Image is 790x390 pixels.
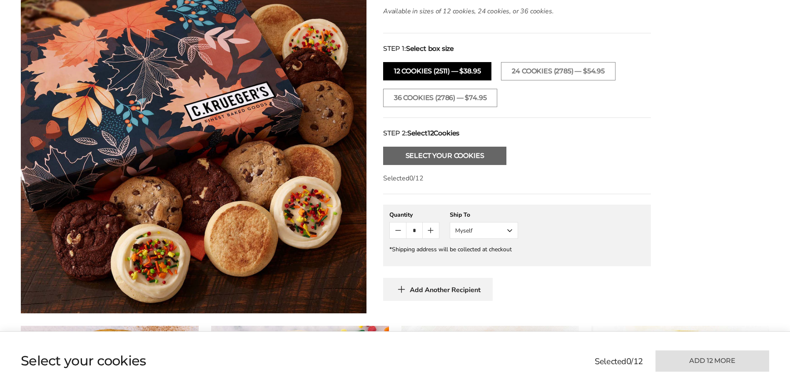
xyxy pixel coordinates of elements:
gfm-form: New recipient [383,205,651,266]
div: STEP 1: [383,44,651,54]
button: Myself [450,222,518,239]
strong: Select Cookies [407,128,459,138]
div: Quantity [389,211,439,219]
iframe: Sign Up via Text for Offers [7,358,86,383]
input: Quantity [406,222,422,238]
span: 12 [633,356,643,367]
button: 36 COOKIES (2786) — $74.95 [383,89,497,107]
span: 0 [626,356,631,367]
strong: Select box size [406,44,454,54]
div: Ship To [450,211,518,219]
div: *Shipping address will be collected at checkout [389,245,645,253]
button: 24 COOKIES (2785) — $54.95 [501,62,615,80]
span: 0 [409,174,414,183]
button: Count plus [423,222,439,238]
span: Add Another Recipient [410,286,481,294]
span: 12 [428,129,434,137]
button: Count minus [390,222,406,238]
button: Add 12 more [655,350,769,372]
button: Add Another Recipient [383,278,493,301]
p: Selected / [595,355,643,368]
span: 12 [415,174,424,183]
p: Selected / [383,173,651,183]
em: Available in sizes of 12 cookies, 24 cookies, or 36 cookies. [383,7,553,16]
button: 12 COOKIES (2511) — $38.95 [383,62,491,80]
div: STEP 2: [383,128,651,138]
button: Select Your Cookies [383,147,506,165]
